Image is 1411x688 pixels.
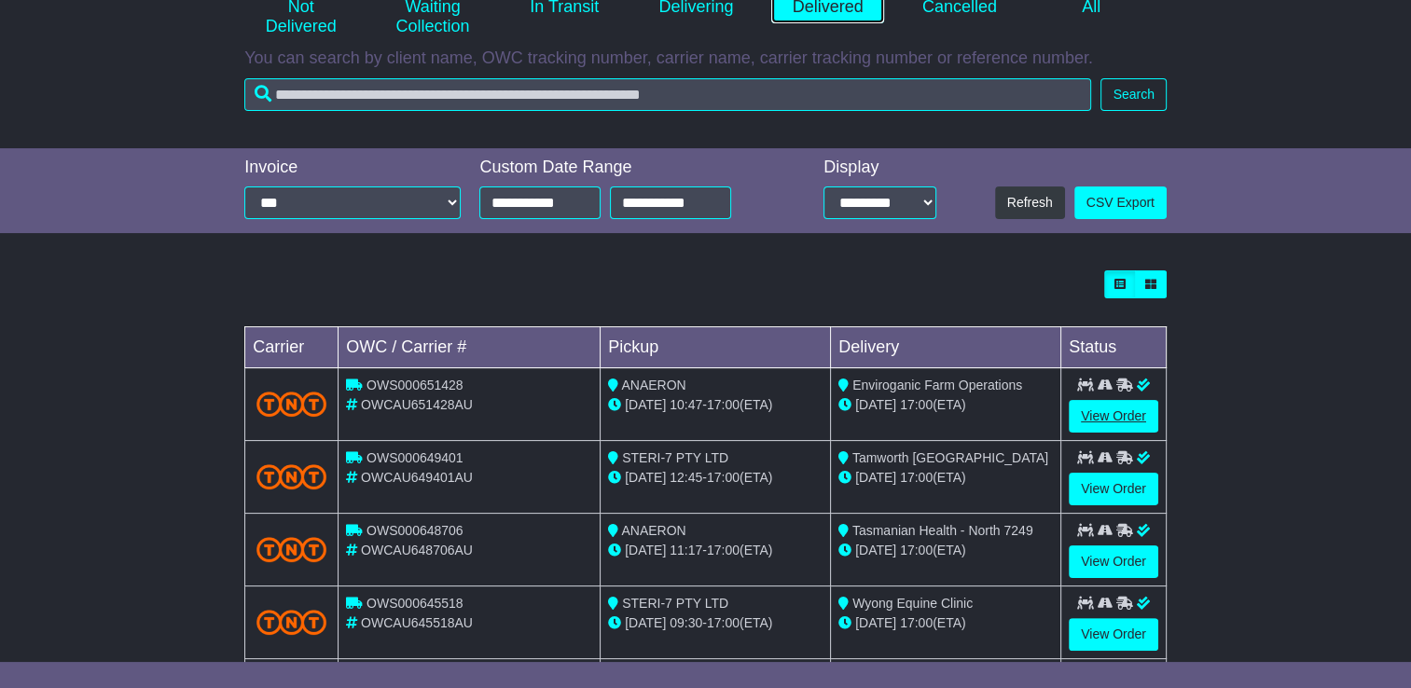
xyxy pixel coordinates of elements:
[621,378,685,392] span: ANAERON
[367,450,463,465] span: OWS000649401
[852,450,1048,465] span: Tamworth [GEOGRAPHIC_DATA]
[707,615,740,630] span: 17:00
[256,610,326,635] img: TNT_Domestic.png
[995,186,1065,219] button: Refresh
[852,523,1033,538] span: Tasmanian Health - North 7249
[900,543,933,557] span: 17:00
[256,537,326,562] img: TNT_Domestic.png
[852,596,973,611] span: Wyong Equine Clinic
[608,613,823,633] div: - (ETA)
[831,327,1061,368] td: Delivery
[1069,473,1158,505] a: View Order
[622,450,728,465] span: STERI-7 PTY LTD
[1100,78,1166,111] button: Search
[361,543,473,557] span: OWCAU648706AU
[256,392,326,417] img: TNT_Domestic.png
[855,470,896,485] span: [DATE]
[670,543,702,557] span: 11:17
[670,615,702,630] span: 09:30
[479,158,774,178] div: Custom Date Range
[608,395,823,415] div: - (ETA)
[339,327,601,368] td: OWC / Carrier #
[855,397,896,412] span: [DATE]
[361,470,473,485] span: OWCAU649401AU
[367,378,463,392] span: OWS000651428
[1069,545,1158,578] a: View Order
[670,470,702,485] span: 12:45
[1069,400,1158,433] a: View Order
[838,541,1053,560] div: (ETA)
[1074,186,1167,219] a: CSV Export
[900,615,933,630] span: 17:00
[625,615,666,630] span: [DATE]
[855,615,896,630] span: [DATE]
[244,158,461,178] div: Invoice
[670,397,702,412] span: 10:47
[823,158,936,178] div: Display
[707,470,740,485] span: 17:00
[900,397,933,412] span: 17:00
[621,523,685,538] span: ANAERON
[625,470,666,485] span: [DATE]
[625,397,666,412] span: [DATE]
[855,543,896,557] span: [DATE]
[361,615,473,630] span: OWCAU645518AU
[900,470,933,485] span: 17:00
[256,464,326,489] img: TNT_Domestic.png
[838,395,1053,415] div: (ETA)
[622,596,728,611] span: STERI-7 PTY LTD
[245,327,339,368] td: Carrier
[608,468,823,488] div: - (ETA)
[361,397,473,412] span: OWCAU651428AU
[244,48,1167,69] p: You can search by client name, OWC tracking number, carrier name, carrier tracking number or refe...
[601,327,831,368] td: Pickup
[707,397,740,412] span: 17:00
[838,468,1053,488] div: (ETA)
[367,523,463,538] span: OWS000648706
[367,596,463,611] span: OWS000645518
[1061,327,1167,368] td: Status
[608,541,823,560] div: - (ETA)
[625,543,666,557] span: [DATE]
[838,613,1053,633] div: (ETA)
[852,378,1022,392] span: Enviroganic Farm Operations
[707,543,740,557] span: 17:00
[1069,618,1158,651] a: View Order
